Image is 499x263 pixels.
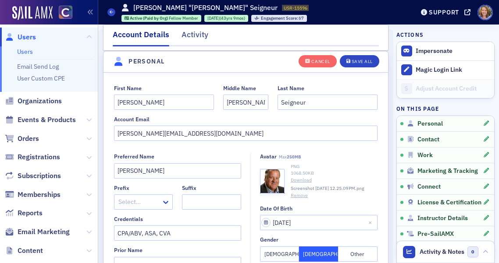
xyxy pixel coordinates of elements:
span: License & Certification [417,199,481,207]
span: Contact [417,136,439,144]
h1: [PERSON_NAME] "[PERSON_NAME]" Seigneur [133,3,278,13]
div: 1068.50 KB [291,170,378,177]
a: Subscriptions [5,171,61,181]
div: Prior Name [114,247,143,253]
span: Email Marketing [18,227,70,237]
span: Subscriptions [18,171,61,181]
span: Screenshot [DATE] 12.25.09 PM.png [291,185,364,192]
span: Pre-SailAMX [417,230,454,238]
a: Active (Paid by Org) Fellow Member [125,15,199,21]
div: Credentials [114,216,143,222]
div: Last Name [278,85,304,91]
span: Users [18,32,36,42]
a: Users [17,48,33,56]
div: 67 [261,16,304,21]
span: USR-15596 [284,5,307,11]
span: Orders [18,134,39,144]
span: Fellow Member [169,15,198,21]
div: Support [429,8,459,16]
span: Engagement Score : [261,15,299,21]
input: MM/DD/YYYY [260,215,378,230]
a: Memberships [5,190,61,200]
div: Date of Birth [260,205,292,212]
a: Registrations [5,152,60,162]
div: Account Details [113,29,169,46]
button: Cancel [299,55,336,67]
a: User Custom CPE [17,74,65,82]
button: Magic Login Link [397,60,494,79]
span: Content [18,246,43,256]
button: Save All [340,55,379,67]
div: PNG [291,163,378,170]
h4: Personal [128,57,164,66]
div: Save All [352,59,373,64]
div: Activity [182,29,208,45]
span: Registrations [18,152,60,162]
h4: Actions [396,31,424,39]
a: Events & Products [5,115,76,125]
span: Reports [18,208,43,218]
div: 1981-11-18 00:00:00 [204,15,248,22]
button: Impersonate [416,47,453,55]
div: Suffix [182,185,196,191]
span: Profile [478,5,493,20]
div: Avatar [260,153,277,160]
div: Engagement Score: 67 [251,15,307,22]
button: Close [366,215,378,230]
div: Account Email [114,116,150,123]
div: Cancel [311,59,330,64]
div: Middle Name [223,85,256,91]
a: Download [291,177,378,184]
a: Orders [5,134,39,144]
span: 250MB [287,154,301,160]
div: Preferred Name [114,153,154,160]
span: Organizations [18,96,62,106]
span: Max [279,154,301,160]
a: Content [5,246,43,256]
span: Connect [417,183,441,191]
span: Activity & Notes [420,247,464,256]
a: Email Send Log [17,63,59,70]
img: SailAMX [59,6,72,19]
a: Users [5,32,36,42]
span: Active (Paid by Org) [130,15,169,21]
button: [DEMOGRAPHIC_DATA] [299,246,338,262]
span: Events & Products [18,115,76,125]
div: Gender [260,236,278,243]
span: Personal [417,120,443,128]
a: Reports [5,208,43,218]
div: (43yrs 9mos) [207,15,245,21]
button: Remove [291,192,308,199]
span: Work [417,151,433,159]
div: Adjust Account Credit [416,85,489,93]
div: Active (Paid by Org): Active (Paid by Org): Fellow Member [121,15,202,22]
h4: On this page [396,105,495,112]
a: Organizations [5,96,62,106]
span: 0 [467,246,478,257]
span: Instructor Details [417,214,468,222]
button: [DEMOGRAPHIC_DATA] [260,246,299,262]
a: View Homepage [53,6,72,21]
div: First Name [114,85,142,91]
span: Memberships [18,190,61,200]
span: Marketing & Tracking [417,167,478,175]
div: Magic Login Link [416,66,489,74]
a: Adjust Account Credit [397,79,494,98]
span: [DATE] [207,15,220,21]
button: Other [338,246,377,262]
a: Email Marketing [5,227,70,237]
img: SailAMX [12,6,53,20]
div: Prefix [114,185,129,191]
